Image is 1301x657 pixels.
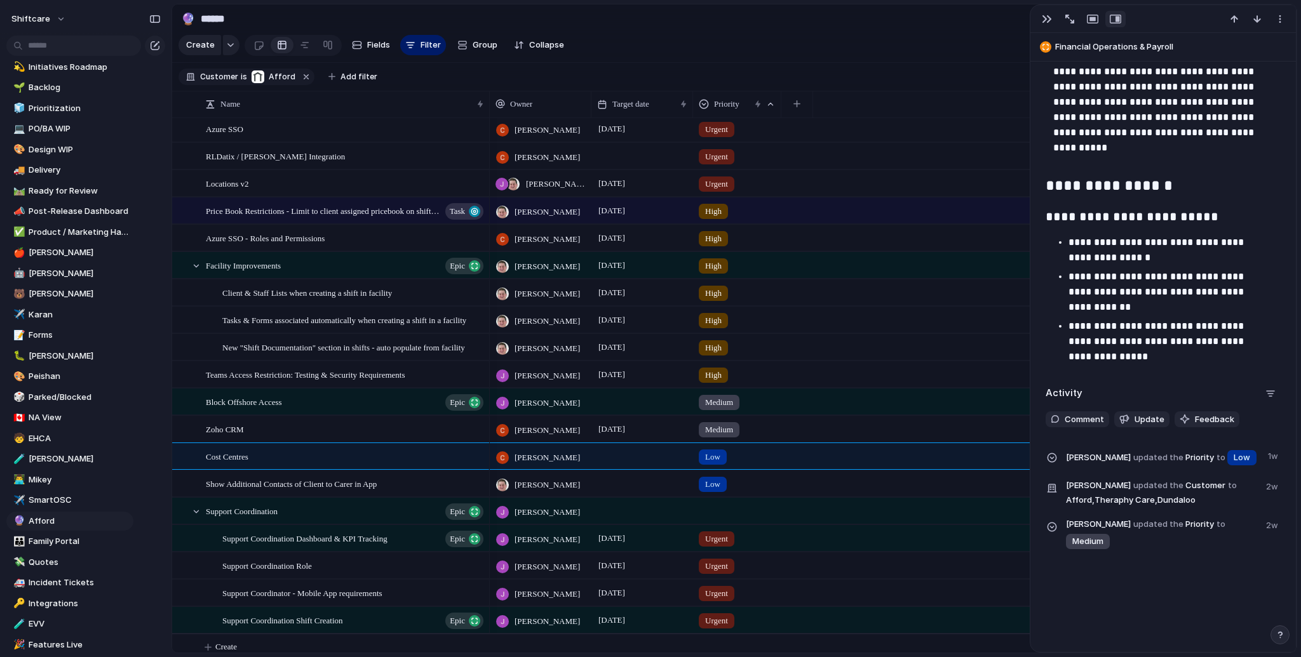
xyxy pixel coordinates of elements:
[6,408,133,427] a: 🇨🇦NA View
[595,367,628,382] span: [DATE]
[515,369,580,382] span: [PERSON_NAME]
[6,223,133,242] div: ✅Product / Marketing Handover
[6,512,133,531] a: 🔮Afford
[6,470,133,489] div: 👨‍💻Mikey
[29,329,129,342] span: Forms
[340,71,377,83] span: Add filter
[206,121,243,136] span: Azure SSO
[13,183,22,198] div: 🛤️
[6,58,133,77] a: 💫Initiatives Roadmap
[29,556,129,569] span: Quotes
[367,39,390,51] span: Fields
[29,474,129,486] span: Mikey
[6,429,133,448] a: 🧒EHCA
[29,246,129,259] span: [PERSON_NAME]
[515,397,580,409] span: [PERSON_NAME]
[206,203,442,218] span: Price Book Restrictions - Limit to client assigned pricebook on shift creation
[29,143,129,156] span: Design WIP
[515,588,580,601] span: [PERSON_NAME]
[206,176,249,190] span: Locations v2
[11,350,24,362] button: 🐛
[11,535,24,548] button: 👪
[6,305,133,324] div: ✈️Karan
[11,576,24,589] button: 🚑
[1065,413,1104,426] span: Comment
[515,479,580,491] span: [PERSON_NAME]
[206,421,244,436] span: Zoho CRM
[13,348,22,363] div: 🐛
[13,101,22,116] div: 🧊
[206,503,278,518] span: Support Coordination
[595,285,628,300] span: [DATE]
[13,60,22,74] div: 💫
[1066,494,1196,507] span: Afford , Theraphy Care , Dundaloo
[705,423,733,436] span: Medium
[181,10,195,27] div: 🔮
[6,326,133,345] div: 📝Forms
[6,491,133,510] div: ✈️SmartOSC
[445,258,483,274] button: Epic
[29,350,129,362] span: [PERSON_NAME]
[215,640,237,653] span: Create
[29,61,129,74] span: Initiatives Roadmap
[595,340,628,355] span: [DATE]
[13,452,22,467] div: 🧪
[1055,41,1290,53] span: Financial Operations & Payroll
[29,576,129,589] span: Incident Tickets
[11,618,24,630] button: 🧪
[11,329,24,342] button: 📝
[595,558,628,573] span: [DATE]
[29,81,129,94] span: Backlog
[11,453,24,465] button: 🧪
[421,39,441,51] span: Filter
[445,613,483,629] button: Epic
[445,394,483,411] button: Epic
[29,411,129,424] span: NA View
[595,176,628,191] span: [DATE]
[13,246,22,260] div: 🍎
[6,388,133,407] a: 🎲Parked/Blocked
[13,307,22,322] div: ✈️
[29,535,129,548] span: Family Portal
[6,367,133,386] div: 🎨Peishan
[1135,413,1164,426] span: Update
[1066,478,1258,507] span: Customer
[6,264,133,283] div: 🤖[PERSON_NAME]
[222,558,312,573] span: Support Coordination Role
[6,78,133,97] a: 🌱Backlog
[6,202,133,221] div: 📣Post-Release Dashboard
[6,9,72,29] button: shiftcare
[705,533,728,545] span: Urgent
[6,594,133,613] div: 🔑Integrations
[1133,451,1183,464] span: updated the
[1268,448,1281,463] span: 1w
[6,140,133,159] a: 🎨Design WIP
[451,35,504,55] button: Group
[612,98,649,110] span: Target date
[29,494,129,507] span: SmartOSC
[11,61,24,74] button: 💫
[445,531,483,547] button: Epic
[515,506,580,519] span: [PERSON_NAME]
[220,98,240,110] span: Name
[595,121,628,136] span: [DATE]
[11,164,24,176] button: 🚚
[13,576,22,590] div: 🚑
[6,347,133,366] div: 🐛[PERSON_NAME]
[11,494,24,507] button: ✈️
[6,553,133,572] a: 💸Quotes
[6,284,133,303] a: 🐻[PERSON_NAME]
[705,150,728,163] span: Urgent
[1217,518,1225,531] span: to
[11,185,24,197] button: 🛤️
[11,143,24,156] button: 🎨
[186,39,215,51] span: Create
[11,391,24,404] button: 🎲
[1266,478,1281,493] span: 2w
[347,35,395,55] button: Fields
[11,474,24,486] button: 👨‍💻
